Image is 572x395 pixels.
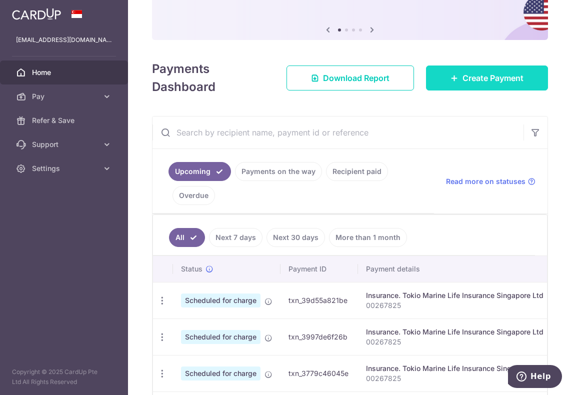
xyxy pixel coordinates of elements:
[32,67,98,77] span: Home
[32,115,98,125] span: Refer & Save
[32,91,98,101] span: Pay
[280,256,358,282] th: Payment ID
[329,228,407,247] a: More than 1 month
[181,366,260,380] span: Scheduled for charge
[12,8,61,20] img: CardUp
[16,35,112,45] p: [EMAIL_ADDRESS][DOMAIN_NAME]
[32,139,98,149] span: Support
[280,318,358,355] td: txn_3997de6f26b
[323,72,389,84] span: Download Report
[181,264,202,274] span: Status
[366,363,543,373] div: Insurance. Tokio Marine Life Insurance Singapore Ltd
[168,162,231,181] a: Upcoming
[366,327,543,337] div: Insurance. Tokio Marine Life Insurance Singapore Ltd
[426,65,548,90] a: Create Payment
[462,72,523,84] span: Create Payment
[508,365,562,390] iframe: Opens a widget where you can find more information
[286,65,414,90] a: Download Report
[235,162,322,181] a: Payments on the way
[366,373,543,383] p: 00267825
[358,256,551,282] th: Payment details
[366,290,543,300] div: Insurance. Tokio Marine Life Insurance Singapore Ltd
[366,337,543,347] p: 00267825
[446,176,525,186] span: Read more on statuses
[169,228,205,247] a: All
[32,163,98,173] span: Settings
[172,186,215,205] a: Overdue
[280,355,358,391] td: txn_3779c46045e
[280,282,358,318] td: txn_39d55a821be
[181,330,260,344] span: Scheduled for charge
[181,293,260,307] span: Scheduled for charge
[152,60,268,96] h4: Payments Dashboard
[446,176,535,186] a: Read more on statuses
[266,228,325,247] a: Next 30 days
[209,228,262,247] a: Next 7 days
[152,116,523,148] input: Search by recipient name, payment id or reference
[326,162,388,181] a: Recipient paid
[366,300,543,310] p: 00267825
